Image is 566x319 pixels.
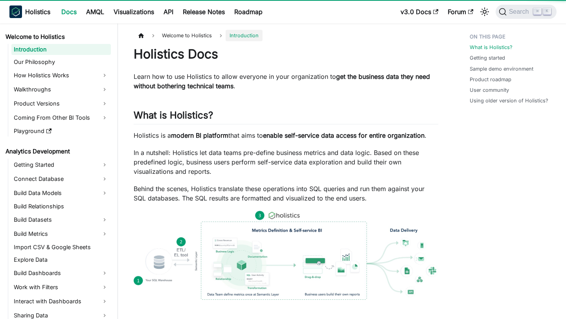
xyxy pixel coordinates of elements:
strong: enable self-service data access for entire organization [263,131,424,139]
a: v3.0 Docs [396,5,443,18]
p: In a nutshell: Holistics let data teams pre-define business metrics and data logic. Based on thes... [134,148,438,176]
span: Welcome to Holistics [158,30,216,41]
a: API [159,5,178,18]
a: Docs [57,5,81,18]
nav: Breadcrumbs [134,30,438,41]
p: Behind the scenes, Holistics translate these operations into SQL queries and run them against you... [134,184,438,203]
a: Interact with Dashboards [11,295,111,308]
button: Switch between dark and light mode (currently light mode) [478,5,491,18]
strong: modern BI platform [171,131,228,139]
kbd: K [543,8,551,15]
a: Connect Database [11,173,111,185]
a: Playground [11,126,111,137]
a: Build Dashboards [11,267,111,279]
span: Search [507,8,534,15]
kbd: ⌘ [533,8,541,15]
a: Forum [443,5,478,18]
a: Build Metrics [11,228,111,240]
a: Introduction [11,44,111,55]
a: Product roadmap [470,76,511,83]
p: Holistics is a that aims to . [134,131,438,140]
a: AMQL [81,5,109,18]
a: Build Relationships [11,201,111,212]
p: Learn how to use Holistics to allow everyone in your organization to . [134,72,438,91]
button: Search (Command+K) [496,5,557,19]
a: What is Holistics? [470,44,513,51]
a: Visualizations [109,5,159,18]
a: Import CSV & Google Sheets [11,242,111,253]
a: Work with Filters [11,281,111,293]
a: User community [470,86,509,94]
a: Welcome to Holistics [3,31,111,42]
a: HolisticsHolistics [9,5,50,18]
img: Holistics [9,5,22,18]
a: Analytics Development [3,146,111,157]
a: How Holistics Works [11,69,111,82]
a: Coming From Other BI Tools [11,111,111,124]
h2: What is Holistics? [134,109,438,124]
a: Getting started [470,54,505,62]
a: Release Notes [178,5,230,18]
a: Roadmap [230,5,267,18]
a: Build Data Models [11,187,111,199]
a: Build Datasets [11,213,111,226]
a: Using older version of Holistics? [470,97,548,104]
b: Holistics [25,7,50,16]
a: Product Versions [11,97,111,110]
a: Our Philosophy [11,57,111,67]
a: Sample demo environment [470,65,533,73]
a: Getting Started [11,159,111,171]
a: Home page [134,30,149,41]
h1: Holistics Docs [134,46,438,62]
span: Introduction [226,30,263,41]
a: Walkthroughs [11,83,111,96]
a: Explore Data [11,254,111,265]
img: How Holistics fits in your Data Stack [134,211,438,300]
